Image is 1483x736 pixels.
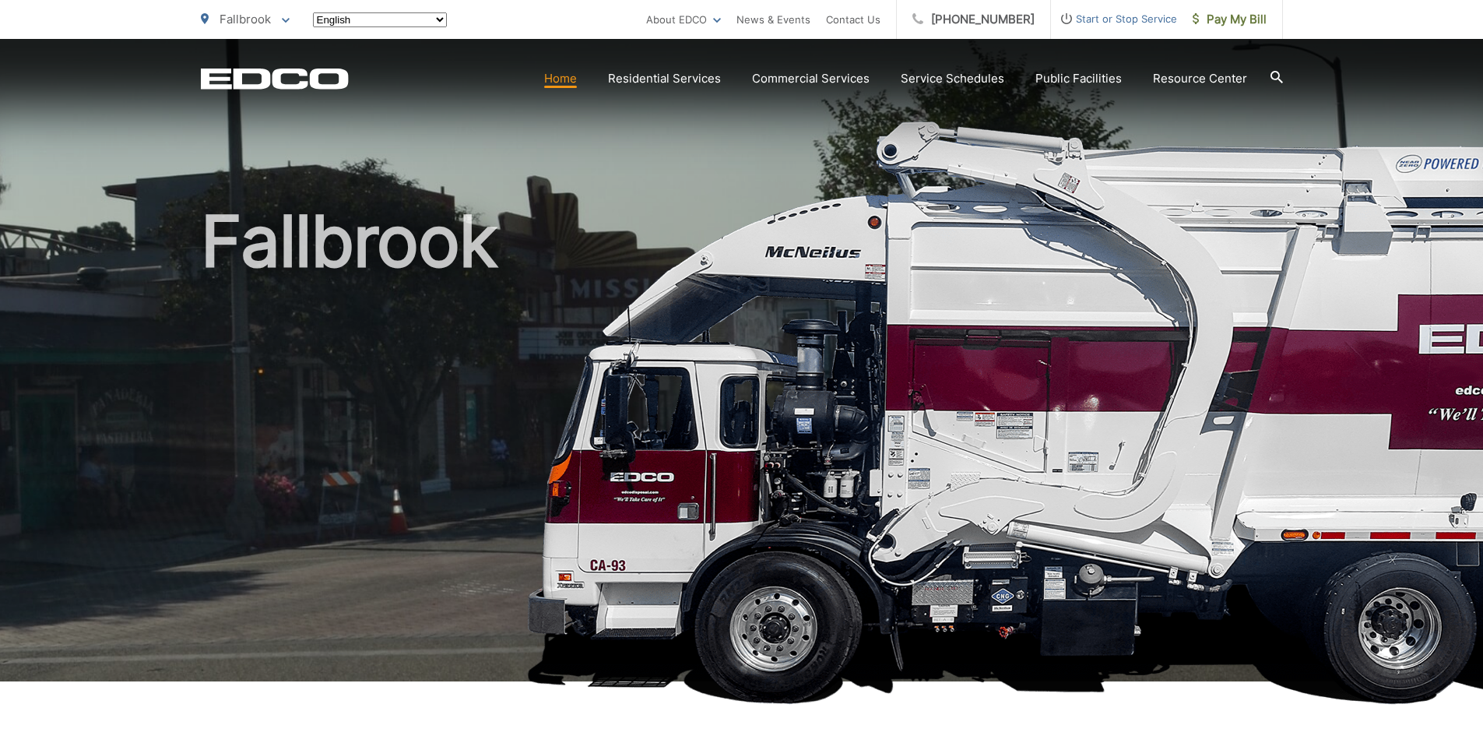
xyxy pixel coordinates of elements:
a: News & Events [736,10,810,29]
a: Resource Center [1153,69,1247,88]
a: Public Facilities [1035,69,1122,88]
a: Contact Us [826,10,880,29]
a: EDCD logo. Return to the homepage. [201,68,349,90]
h1: Fallbrook [201,202,1283,696]
select: Select a language [313,12,447,27]
a: Service Schedules [901,69,1004,88]
span: Fallbrook [220,12,271,26]
a: Commercial Services [752,69,870,88]
span: Pay My Bill [1193,10,1267,29]
a: Home [544,69,577,88]
a: Residential Services [608,69,721,88]
a: About EDCO [646,10,721,29]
